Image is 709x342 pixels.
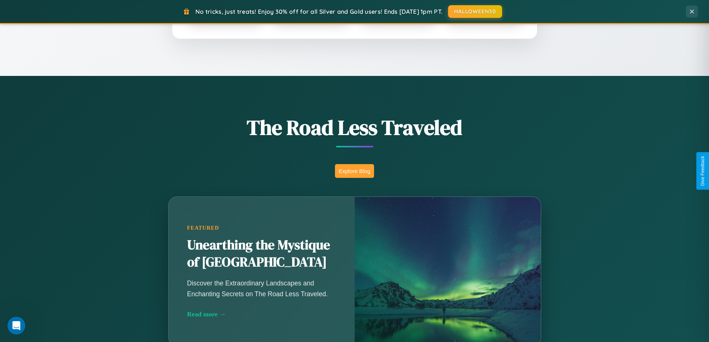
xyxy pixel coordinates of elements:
button: HALLOWEEN30 [448,5,502,18]
button: Explore Blog [335,164,374,178]
div: Give Feedback [700,156,705,186]
span: No tricks, just treats! Enjoy 30% off for all Silver and Gold users! Ends [DATE] 1pm PT. [195,8,443,15]
p: Discover the Extraordinary Landscapes and Enchanting Secrets on The Road Less Traveled. [187,278,336,299]
iframe: Intercom live chat [7,317,25,335]
div: Featured [187,225,336,231]
h2: Unearthing the Mystique of [GEOGRAPHIC_DATA] [187,237,336,271]
div: Read more → [187,310,336,318]
h1: The Road Less Traveled [131,113,578,142]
